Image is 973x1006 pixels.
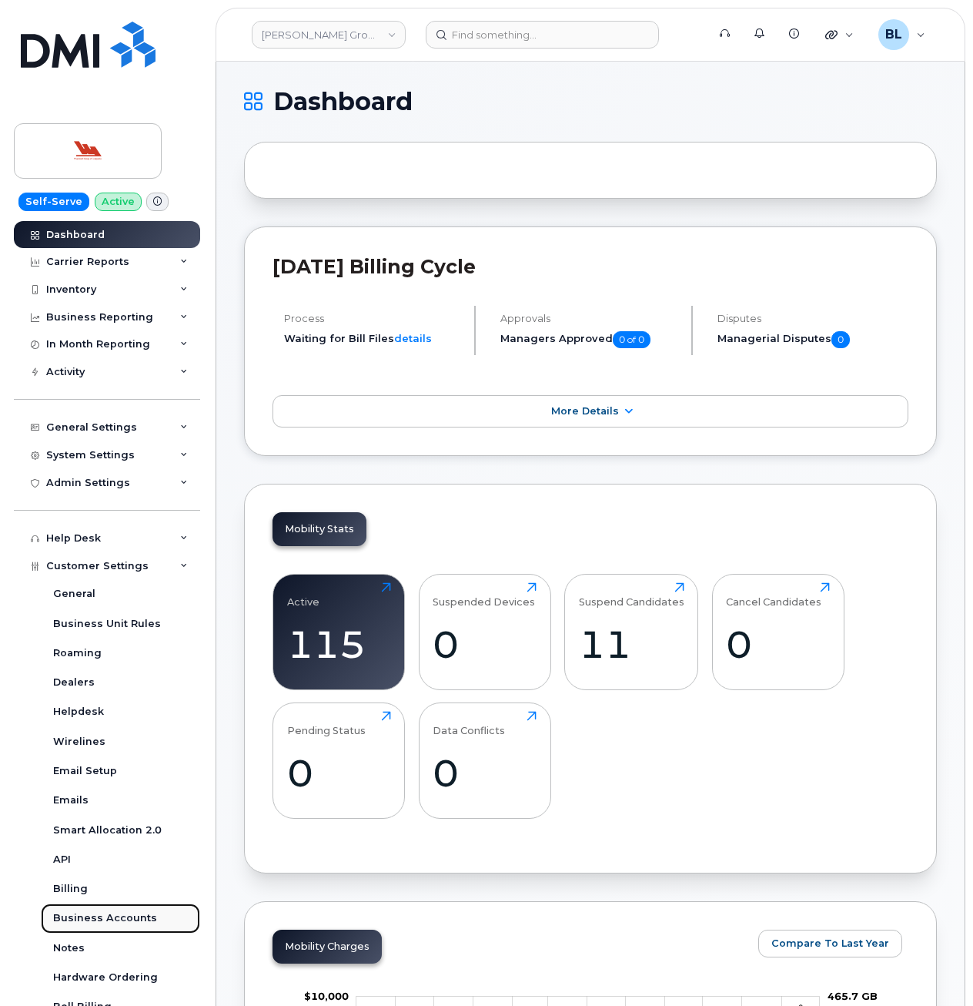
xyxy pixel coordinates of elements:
h4: Disputes [717,313,908,324]
h5: Managers Approved [500,331,677,348]
button: Compare To Last Year [758,930,902,957]
div: Cancel Candidates [726,582,821,608]
div: 11 [579,622,684,667]
div: 0 [433,622,537,667]
span: More Details [551,405,619,417]
div: Suspend Candidates [579,582,684,608]
tspan: $10,000 [304,990,349,1002]
li: Waiting for Bill Files [284,331,461,346]
span: Compare To Last Year [771,936,889,951]
tspan: 465.7 GB [828,990,878,1002]
a: Suspend Candidates11 [579,582,684,681]
div: 0 [726,622,830,667]
a: Data Conflicts0 [433,711,537,810]
div: Active [287,582,319,608]
span: 0 [831,331,850,348]
a: details [394,332,432,344]
h4: Approvals [500,313,677,324]
a: Pending Status0 [287,711,391,810]
a: Suspended Devices0 [433,582,537,681]
span: 0 of 0 [613,331,650,348]
a: Active115 [287,582,391,681]
h2: [DATE] Billing Cycle [273,255,908,278]
div: 0 [287,750,391,796]
div: 0 [433,750,537,796]
span: Dashboard [273,90,413,113]
div: Data Conflicts [433,711,505,736]
h5: Managerial Disputes [717,331,908,348]
div: Suspended Devices [433,582,535,608]
g: $0 [304,990,349,1002]
a: Cancel Candidates0 [726,582,830,681]
div: Pending Status [287,711,366,736]
h4: Process [284,313,461,324]
div: 115 [287,622,391,667]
